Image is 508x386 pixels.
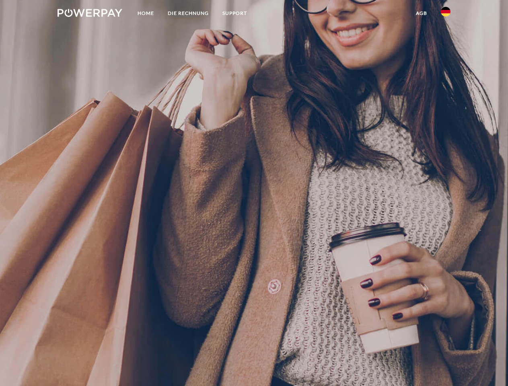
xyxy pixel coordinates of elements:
[441,7,450,16] img: de
[409,6,434,21] a: agb
[58,9,122,17] img: logo-powerpay-white.svg
[161,6,216,21] a: DIE RECHNUNG
[216,6,254,21] a: SUPPORT
[131,6,161,21] a: Home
